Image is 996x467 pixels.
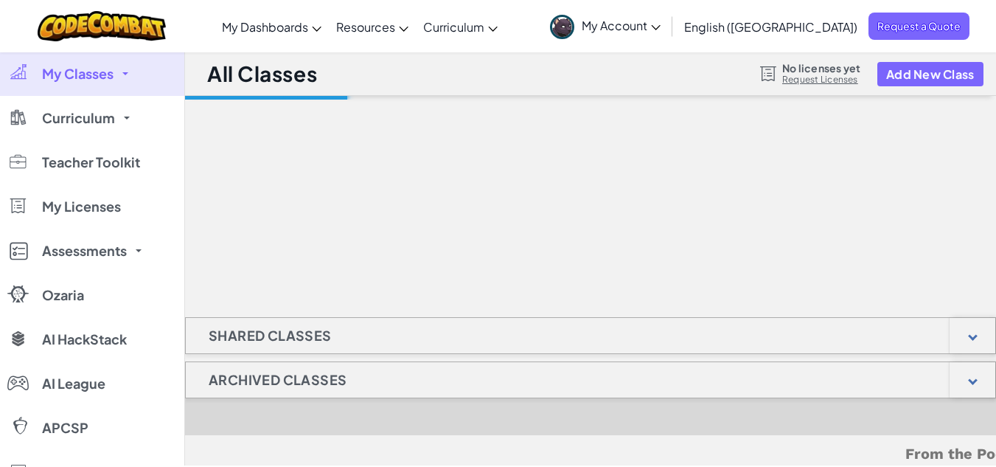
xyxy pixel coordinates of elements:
[684,19,857,35] span: English ([GEOGRAPHIC_DATA])
[336,19,395,35] span: Resources
[42,67,114,80] span: My Classes
[222,19,308,35] span: My Dashboards
[423,19,484,35] span: Curriculum
[186,362,369,398] h1: Archived Classes
[186,317,355,354] h1: Shared Classes
[42,200,121,213] span: My Licenses
[550,15,574,39] img: avatar
[782,62,860,74] span: No licenses yet
[42,377,105,390] span: AI League
[782,74,860,86] a: Request Licenses
[207,60,317,88] h1: All Classes
[582,18,661,33] span: My Account
[42,333,127,346] span: AI HackStack
[677,7,865,46] a: English ([GEOGRAPHIC_DATA])
[38,11,167,41] img: CodeCombat logo
[42,244,127,257] span: Assessments
[868,13,969,40] a: Request a Quote
[329,7,416,46] a: Resources
[416,7,505,46] a: Curriculum
[42,288,84,302] span: Ozaria
[215,7,329,46] a: My Dashboards
[543,3,668,49] a: My Account
[42,111,115,125] span: Curriculum
[877,62,983,86] button: Add New Class
[42,156,140,169] span: Teacher Toolkit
